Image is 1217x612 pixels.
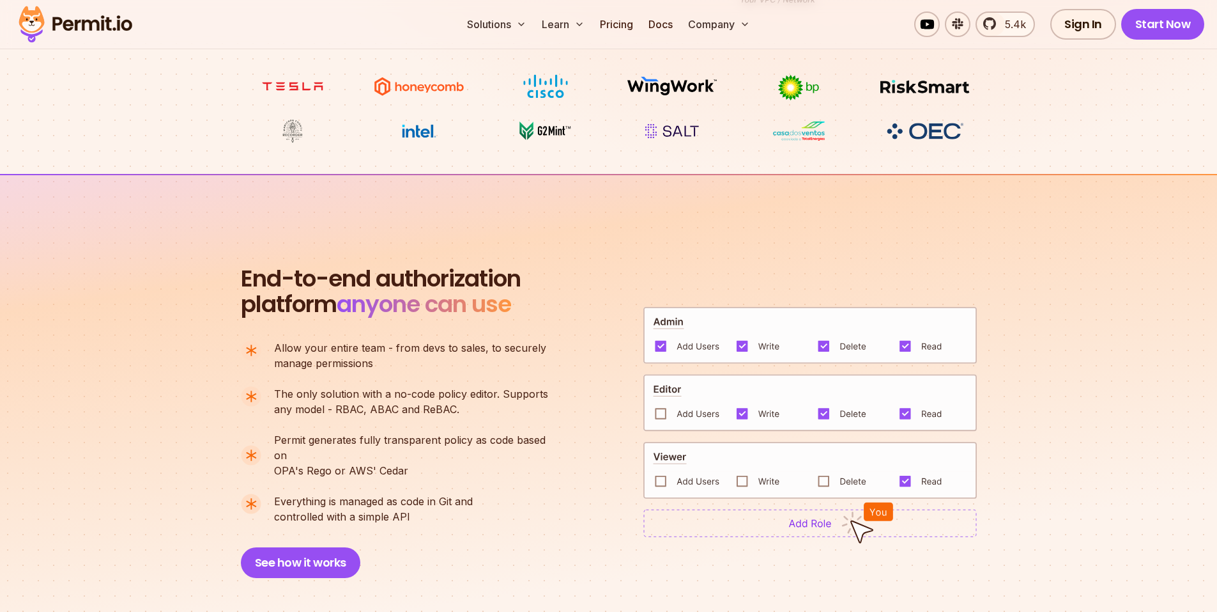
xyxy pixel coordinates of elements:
span: Allow your entire team - from devs to sales, to securely [274,340,546,356]
h2: platform [241,266,521,317]
img: Intel [371,119,467,143]
a: 5.4k [976,12,1035,37]
span: Everything is managed as code in Git and [274,494,473,509]
img: Casa dos Ventos [751,119,846,143]
img: salt [624,119,720,143]
span: 5.4k [997,17,1026,32]
span: The only solution with a no-code policy editor. Supports [274,386,548,402]
img: Honeycomb [371,74,467,98]
a: Pricing [595,12,638,37]
img: OEC [884,121,966,141]
a: Docs [643,12,678,37]
button: Company [683,12,755,37]
span: anyone can use [337,288,511,320]
p: any model - RBAC, ABAC and ReBAC. [274,386,548,417]
img: bp [751,74,846,101]
p: OPA's Rego or AWS' Cedar [274,432,559,478]
button: See how it works [241,547,360,578]
a: Sign In [1050,9,1116,40]
img: Cisco [498,74,593,98]
button: Solutions [462,12,532,37]
span: End-to-end authorization [241,266,521,292]
span: Permit generates fully transparent policy as code based on [274,432,559,463]
img: G2mint [498,119,593,143]
button: Learn [537,12,590,37]
img: Risksmart [877,74,973,98]
img: Wingwork [624,74,720,98]
a: Start Now [1121,9,1205,40]
img: Permit logo [13,3,138,46]
p: controlled with a simple API [274,494,473,524]
img: Maricopa County Recorder\'s Office [245,119,341,143]
img: tesla [245,74,341,98]
p: manage permissions [274,340,546,371]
